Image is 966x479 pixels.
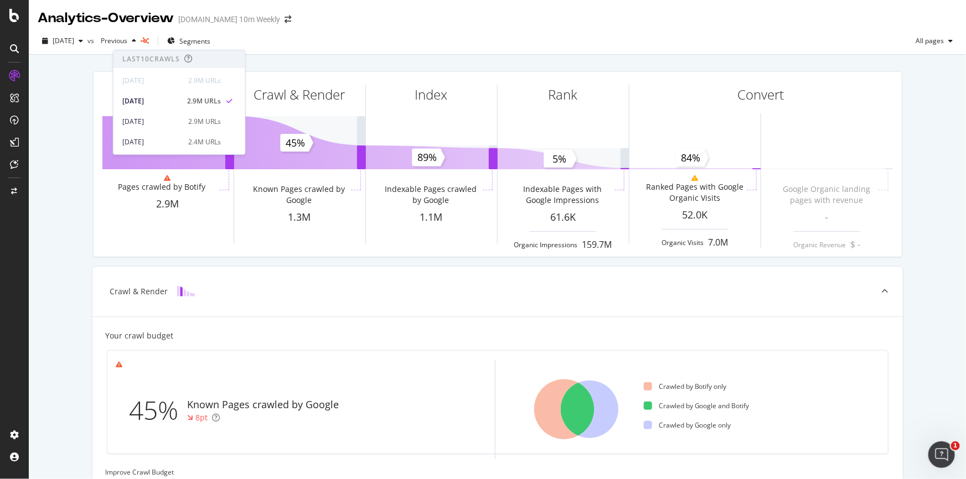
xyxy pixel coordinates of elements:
[513,184,612,206] div: Indexable Pages with Google Impressions
[644,382,727,391] div: Crawled by Botify only
[96,36,127,45] span: Previous
[122,96,180,106] div: [DATE]
[187,96,221,106] div: 2.9M URLs
[106,467,890,477] div: Improve Crawl Budget
[644,420,731,430] div: Crawled by Google only
[130,392,188,429] div: 45%
[53,36,74,45] span: 2025 Aug. 15th
[250,184,349,206] div: Known Pages crawled by Google
[38,9,174,28] div: Analytics - Overview
[188,398,339,412] div: Known Pages crawled by Google
[381,184,481,206] div: Indexable Pages crawled by Google
[96,32,141,50] button: Previous
[498,210,629,225] div: 61.6K
[106,330,174,341] div: Your crawl budget
[928,441,955,468] iframe: Intercom live chat
[87,36,96,45] span: vs
[582,238,612,251] div: 159.7M
[285,15,291,23] div: arrow-right-arrow-left
[178,14,280,25] div: [DOMAIN_NAME] 10m Weekly
[102,197,234,211] div: 2.9M
[122,76,182,86] div: [DATE]
[122,137,182,147] div: [DATE]
[38,32,87,50] button: [DATE]
[188,117,221,127] div: 2.9M URLs
[163,32,215,50] button: Segments
[911,32,957,50] button: All pages
[177,286,195,296] img: block-icon
[549,85,578,104] div: Rank
[188,76,221,86] div: 2.9M URLs
[254,85,345,104] div: Crawl & Render
[415,85,448,104] div: Index
[234,210,365,225] div: 1.3M
[366,210,497,225] div: 1.1M
[122,54,180,64] div: Last 10 Crawls
[118,181,205,192] div: Pages crawled by Botify
[911,36,944,45] span: All pages
[196,412,208,423] div: 8pt
[644,401,750,410] div: Crawled by Google and Botify
[179,37,210,46] span: Segments
[514,240,578,249] div: Organic Impressions
[951,441,960,450] span: 1
[188,137,221,147] div: 2.4M URLs
[110,286,168,297] div: Crawl & Render
[122,117,182,127] div: [DATE]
